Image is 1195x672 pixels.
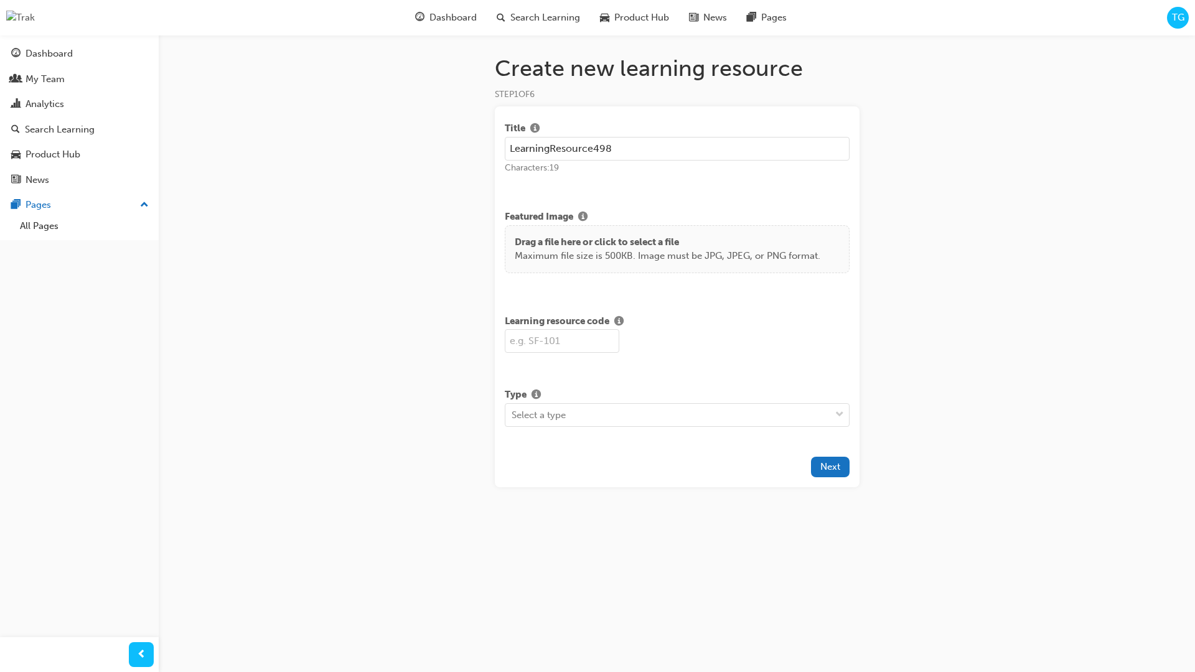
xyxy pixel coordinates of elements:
div: News [26,173,49,187]
span: Learning resource code [505,314,609,330]
button: Show info [573,210,593,225]
div: My Team [26,72,65,86]
span: people-icon [11,74,21,85]
span: search-icon [497,10,505,26]
span: pages-icon [11,200,21,211]
a: Dashboard [5,42,154,65]
span: down-icon [835,407,844,423]
a: Product Hub [5,143,154,166]
input: e.g. SF-101 [505,329,619,353]
span: info-icon [578,212,588,223]
button: Show info [527,388,546,403]
span: news-icon [689,10,698,26]
span: Title [505,121,525,137]
span: Search Learning [510,11,580,25]
span: TG [1172,11,1184,25]
button: TG [1167,7,1189,29]
div: Drag a file here or click to select a fileMaximum file size is 500KB. Image must be JPG, JPEG, or... [505,225,850,273]
button: Pages [5,194,154,217]
span: guage-icon [11,49,21,60]
span: Featured Image [505,210,573,225]
span: Characters: 19 [505,162,559,173]
span: info-icon [532,390,541,401]
span: News [703,11,727,25]
button: Show info [525,121,545,137]
span: Dashboard [429,11,477,25]
img: Trak [6,11,35,25]
button: DashboardMy TeamAnalyticsSearch LearningProduct HubNews [5,40,154,194]
span: info-icon [530,124,540,135]
span: car-icon [11,149,21,161]
div: Search Learning [25,123,95,137]
a: pages-iconPages [737,5,797,30]
div: Select a type [512,408,566,422]
p: Maximum file size is 500KB. Image must be JPG, JPEG, or PNG format. [515,249,820,263]
span: info-icon [614,317,624,328]
p: Drag a file here or click to select a file [515,235,820,250]
span: chart-icon [11,99,21,110]
a: news-iconNews [679,5,737,30]
a: guage-iconDashboard [405,5,487,30]
span: STEP 1 OF 6 [495,89,535,100]
span: search-icon [11,124,20,136]
a: car-iconProduct Hub [590,5,679,30]
div: Analytics [26,97,64,111]
a: News [5,169,154,192]
a: Analytics [5,93,154,116]
div: Pages [26,198,51,212]
span: up-icon [140,197,149,213]
span: Next [820,461,840,472]
span: prev-icon [137,647,146,663]
button: Show info [609,314,629,330]
span: guage-icon [415,10,424,26]
a: search-iconSearch Learning [487,5,590,30]
span: news-icon [11,175,21,186]
span: Type [505,388,527,403]
div: Product Hub [26,147,80,162]
a: All Pages [15,217,154,236]
span: Product Hub [614,11,669,25]
a: Search Learning [5,118,154,141]
a: My Team [5,68,154,91]
span: car-icon [600,10,609,26]
div: Dashboard [26,47,73,61]
h1: Create new learning resource [495,55,860,82]
button: Next [811,457,850,477]
input: e.g. Sales Fundamentals [505,137,850,161]
span: Pages [761,11,787,25]
span: pages-icon [747,10,756,26]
